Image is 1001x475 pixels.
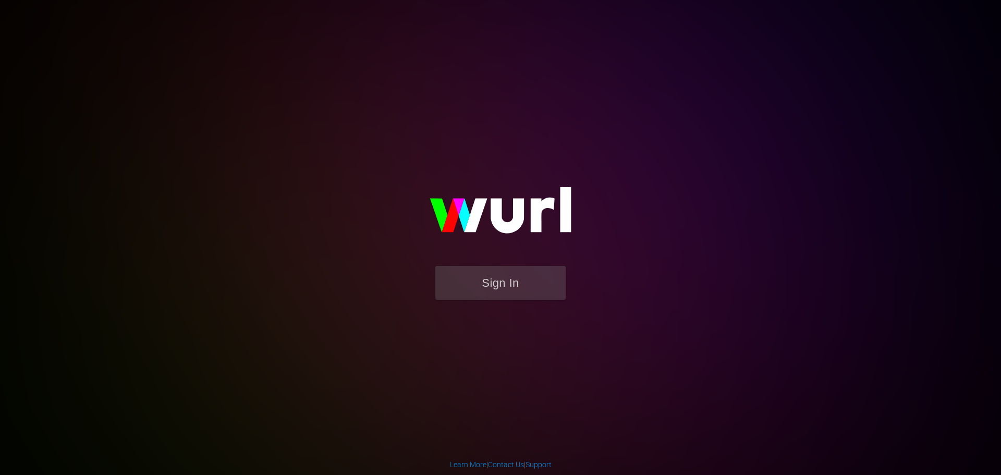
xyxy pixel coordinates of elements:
button: Sign In [435,266,566,300]
a: Contact Us [488,460,524,469]
a: Support [526,460,552,469]
a: Learn More [450,460,486,469]
div: | | [450,459,552,470]
img: wurl-logo-on-black-223613ac3d8ba8fe6dc639794a292ebdb59501304c7dfd60c99c58986ef67473.svg [396,165,605,266]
